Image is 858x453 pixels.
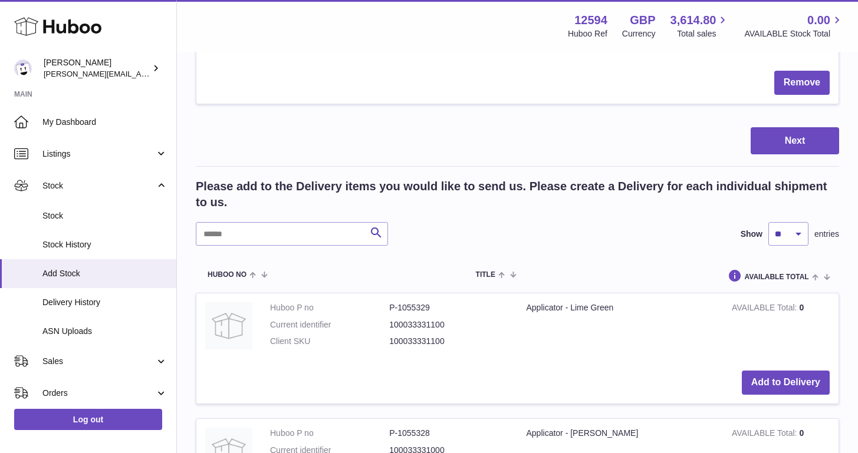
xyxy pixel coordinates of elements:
dt: Current identifier [270,319,389,330]
span: 3,614.80 [670,12,716,28]
strong: AVAILABLE Total [732,428,799,441]
button: Remove [774,71,830,95]
dt: Huboo P no [270,428,389,439]
span: 0.00 [807,12,830,28]
h2: Please add to the Delivery items you would like to send us. Please create a Delivery for each ind... [196,178,839,210]
img: owen@wearemakewaves.com [14,59,32,77]
td: 0 [723,293,839,362]
span: Listings [42,148,155,160]
dt: Client SKU [270,336,389,347]
dd: P-1055328 [389,428,508,439]
button: Add to Delivery [742,371,830,395]
td: Applicator - Lime Green [518,293,723,362]
span: Huboo no [208,271,246,279]
span: My Dashboard [42,117,167,128]
div: Currency [622,28,656,39]
img: Applicator - Lime Green [205,302,252,349]
span: Total sales [677,28,729,39]
dt: Huboo P no [270,302,389,313]
dd: 100033331100 [389,336,508,347]
button: Next [751,127,839,155]
span: Sales [42,356,155,367]
span: [PERSON_NAME][EMAIL_ADDRESS][DOMAIN_NAME] [44,69,236,78]
a: 3,614.80 Total sales [670,12,730,39]
span: Stock History [42,239,167,250]
span: AVAILABLE Total [745,273,809,281]
span: Stock [42,180,155,191]
span: Stock [42,210,167,221]
span: Add Stock [42,268,167,279]
strong: AVAILABLE Total [732,303,799,315]
div: [PERSON_NAME] [44,57,150,80]
span: entries [814,229,839,240]
strong: 12594 [574,12,607,28]
label: Show [741,229,762,240]
dd: P-1055329 [389,302,508,313]
span: Orders [42,388,155,399]
span: Title [476,271,495,279]
div: Huboo Ref [568,28,607,39]
a: 0.00 AVAILABLE Stock Total [744,12,844,39]
span: ASN Uploads [42,326,167,337]
strong: GBP [630,12,655,28]
span: AVAILABLE Stock Total [744,28,844,39]
span: Delivery History [42,297,167,308]
dd: 100033331100 [389,319,508,330]
a: Log out [14,409,162,430]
